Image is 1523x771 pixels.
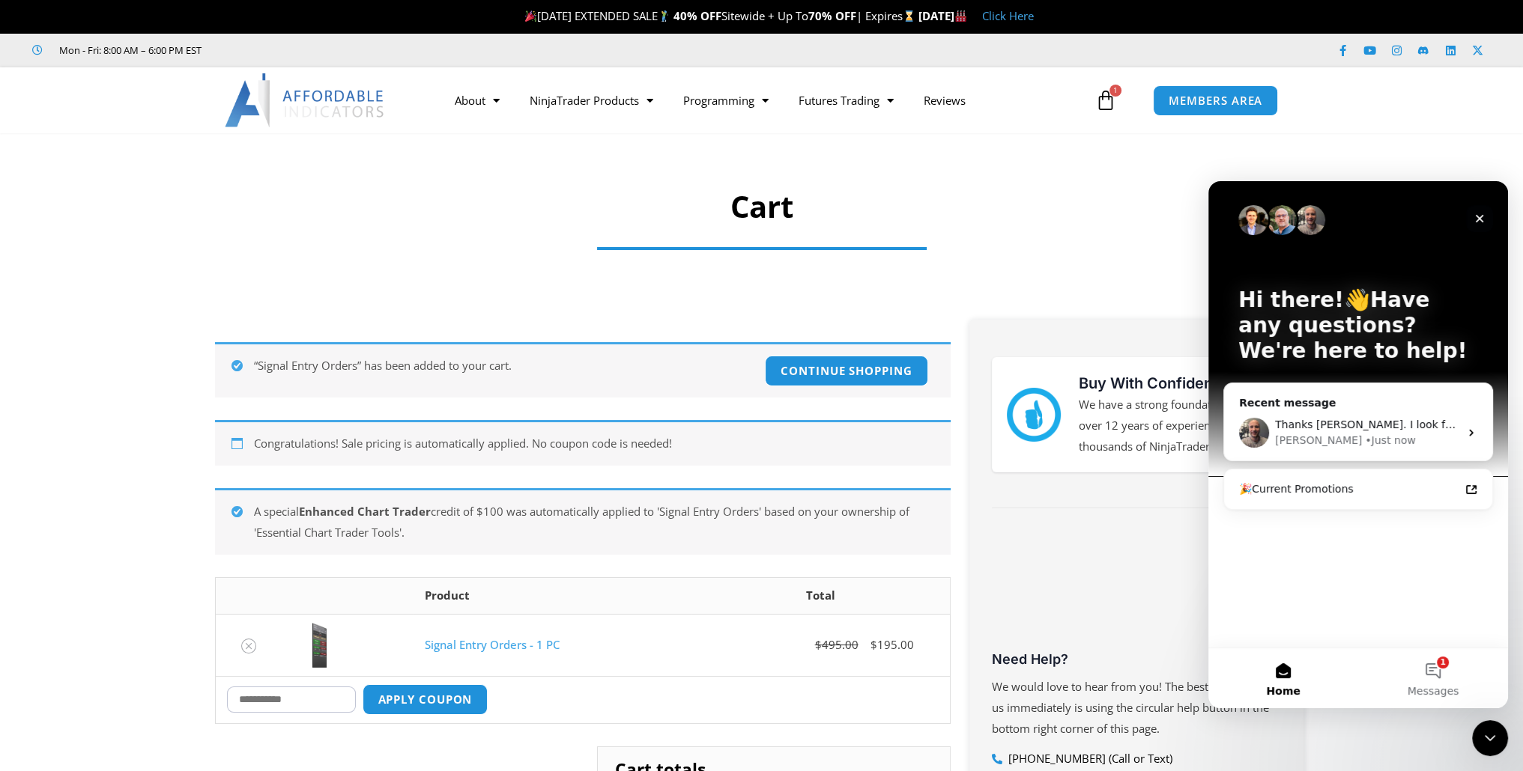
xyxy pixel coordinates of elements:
[222,43,447,58] iframe: Customer reviews powered by Trustpilot
[992,650,1281,668] h3: Need Help?
[199,505,251,515] span: Messages
[1169,95,1262,106] span: MEMBERS AREA
[67,237,443,249] span: Thanks [PERSON_NAME]. I look forward to incorporating it in my toolkit.
[414,578,691,615] th: Product
[658,10,670,22] img: 🏌️‍♂️
[909,83,981,118] a: Reviews
[808,8,856,23] strong: 70% OFF
[525,10,536,22] img: 🎉
[58,505,91,515] span: Home
[992,534,1281,647] iframe: Customer reviews powered by Trustpilot
[157,252,207,267] div: • Just now
[440,83,515,118] a: About
[363,684,488,715] button: Apply coupon
[1472,720,1508,756] iframe: Intercom live chat
[903,10,915,22] img: ⌛
[299,504,431,519] strong: Enhanced Chart Trader
[215,488,951,555] div: A special credit of $100 was automatically applied to 'Signal Entry Orders' based on your ownersh...
[815,637,822,652] span: $
[691,578,949,615] th: Total
[67,252,154,267] div: [PERSON_NAME]
[425,637,560,652] a: Signal Entry Orders - 1 PC
[918,8,967,23] strong: [DATE]
[31,300,251,316] div: 🎉Current Promotions
[955,10,966,22] img: 🏭
[1007,388,1061,442] img: mark thumbs good 43913 | Affordable Indicators – NinjaTrader
[225,73,386,127] img: LogoAI | Affordable Indicators – NinjaTrader
[1005,749,1172,770] span: [PHONE_NUMBER] (Call or Text)
[668,83,784,118] a: Programming
[1079,394,1266,457] p: We have a strong foundation with over 12 years of experience serving thousands of NinjaTrader users.
[784,83,909,118] a: Futures Trading
[215,342,951,397] div: “Signal Entry Orders” has been added to your cart.
[521,8,918,23] span: [DATE] EXTENDED SALE Sitewide + Up To | Expires
[992,679,1277,736] span: We would love to hear from you! The best way to reach us immediately is using the circular help b...
[1208,181,1508,708] iframe: Intercom live chat
[673,8,721,23] strong: 40% OFF
[215,420,951,466] div: Congratulations! Sale pricing is automatically applied. No coupon code is needed!
[55,41,202,59] span: Mon - Fri: 8:00 AM – 6:00 PM EST
[815,637,859,652] bdi: 495.00
[150,467,300,527] button: Messages
[293,623,345,668] img: SignalEntryOrders | Affordable Indicators – NinjaTrader
[515,83,668,118] a: NinjaTrader Products
[241,639,256,653] a: Remove Signal Entry Orders - 1 PC from cart
[1109,85,1121,97] span: 1
[1153,85,1278,116] a: MEMBERS AREA
[765,356,927,386] a: Continue shopping
[258,24,285,51] div: Close
[1073,79,1139,122] a: 1
[982,8,1034,23] a: Click Here
[265,186,1258,228] h1: Cart
[870,637,877,652] span: $
[870,637,914,652] bdi: 195.00
[22,294,278,322] a: 🎉Current Promotions
[440,83,1091,118] nav: Menu
[1079,372,1266,394] h3: Buy With Confidence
